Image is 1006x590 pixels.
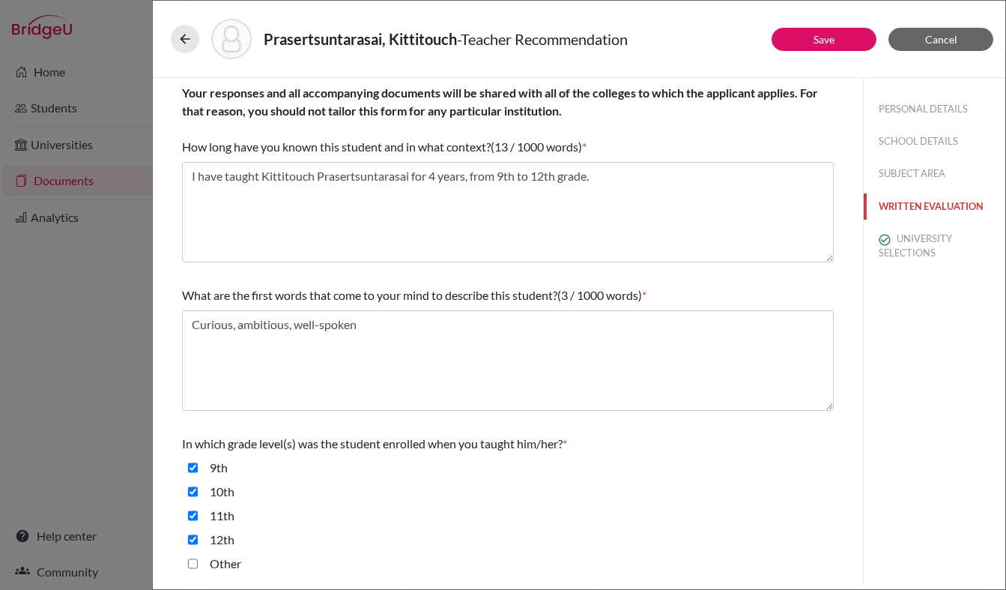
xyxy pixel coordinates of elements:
span: What are the first words that come to your mind to describe this student? [182,288,557,302]
img: check_circle_outline-e4d4ac0f8e9136db5ab2.svg [879,234,891,246]
textarea: Curious, ambitious, well-spoken [182,310,834,411]
b: Your responses and all accompanying documents will be shared with all of the colleges to which th... [182,85,818,118]
span: In which grade level(s) was the student enrolled when you taught him/her? [182,436,563,451]
button: WRITTEN EVALUATION [864,193,1005,220]
strong: Prasertsuntarasai, Kittitouch [264,30,457,48]
span: - Teacher Recommendation [457,30,628,48]
label: 11th [210,507,234,525]
label: 9th [210,459,228,477]
label: 12th [210,531,234,549]
button: SUBJECT AREA [864,160,1005,187]
textarea: I have taught Kittitouch Prasertsuntarasai for 4 years, from 9th to 12th grade. [182,162,834,262]
button: UNIVERSITY SELECTIONS [864,226,1005,266]
label: 10th [210,483,234,501]
button: SCHOOL DETAILS [864,128,1005,154]
label: Other [210,555,241,573]
span: (13 / 1000 words) [491,139,582,154]
button: PERSONAL DETAILS [864,96,1005,122]
span: (3 / 1000 words) [557,288,642,302]
span: How long have you known this student and in what context? [182,85,818,154]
